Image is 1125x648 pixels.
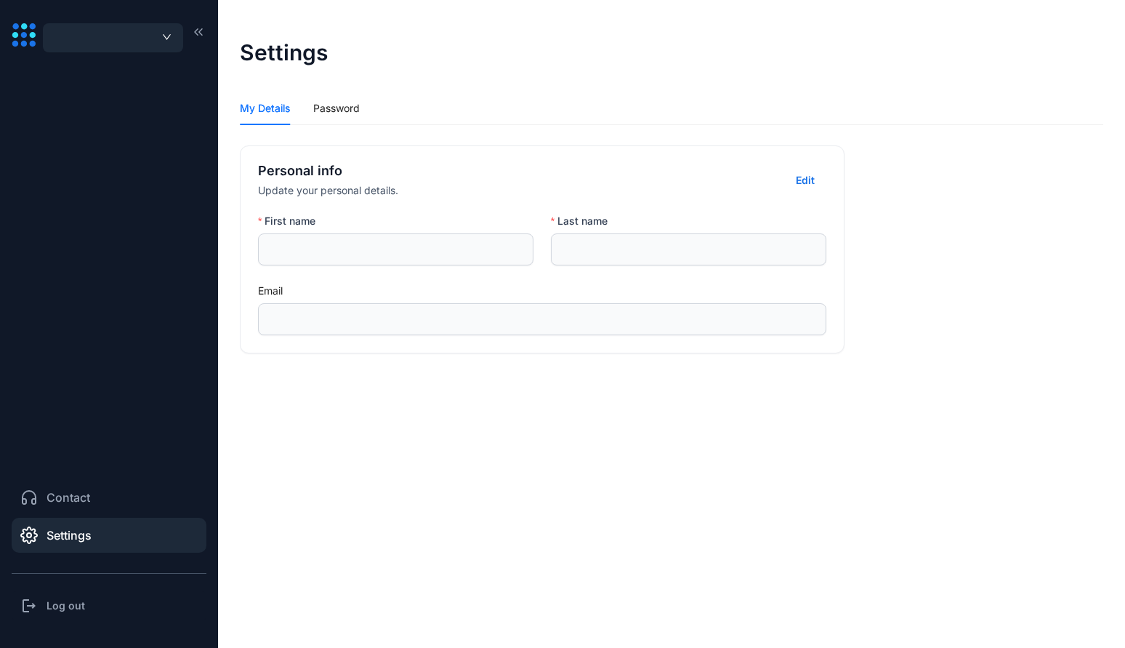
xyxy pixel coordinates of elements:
[551,214,618,228] label: Last name
[162,33,172,41] span: down
[47,489,90,506] span: Contact
[47,599,85,613] h3: Log out
[258,233,533,265] input: First name
[258,283,293,299] label: Email
[258,184,398,196] span: Update your personal details.
[240,22,1103,83] header: Settings
[240,100,290,116] div: My Details
[258,161,398,181] h3: Personal info
[258,214,326,228] label: First name
[47,527,92,544] span: Settings
[784,169,826,192] button: Edit
[551,233,826,265] input: Last name
[796,173,815,188] span: Edit
[258,303,826,335] input: Email
[313,100,360,116] div: Password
